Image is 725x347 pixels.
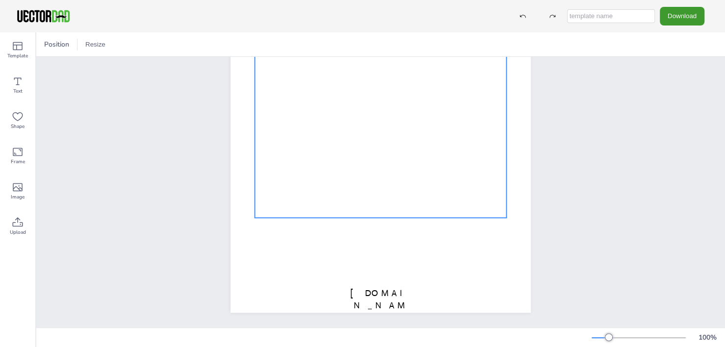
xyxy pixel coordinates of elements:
[350,288,411,323] span: [DOMAIN_NAME]
[11,123,25,130] span: Shape
[16,9,71,24] img: VectorDad-1.png
[660,7,704,25] button: Download
[7,52,28,60] span: Template
[567,9,655,23] input: template name
[11,193,25,201] span: Image
[13,87,23,95] span: Text
[81,37,109,52] button: Resize
[42,40,71,49] span: Position
[696,333,719,342] div: 100 %
[10,228,26,236] span: Upload
[11,158,25,166] span: Frame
